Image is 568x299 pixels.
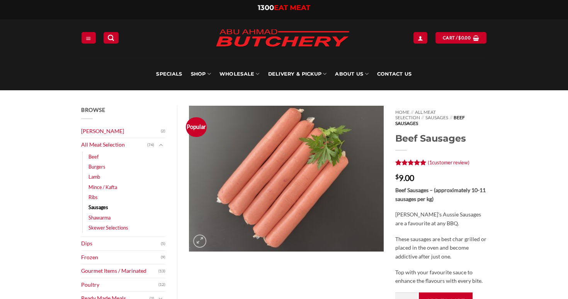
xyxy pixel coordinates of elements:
a: Beef [88,152,99,162]
span: EAT MEAT [274,3,310,12]
span: (12) [158,279,165,291]
a: Login [413,32,427,43]
span: (2) [161,125,165,137]
a: Contact Us [377,58,412,90]
span: 1300 [258,3,274,12]
bdi: 0.00 [458,35,471,40]
a: All Meat Selection [395,109,436,120]
span: (5) [161,238,165,250]
span: Cart / [443,34,471,41]
button: Toggle [156,141,165,149]
a: Shawarma [88,213,111,223]
span: $ [458,34,461,41]
h1: Beef Sausages [395,132,487,144]
a: SHOP [191,58,211,90]
a: Frozen [81,251,161,264]
a: Skewer Selections [88,223,128,233]
strong: Beef Sausages – (approximately 10-11 sausages per kg) [395,187,486,202]
img: Beef Sausages [189,106,384,252]
span: Rated out of 5 based on customer rating [395,159,427,169]
span: 1 [429,159,432,166]
span: Beef Sausages [395,115,465,126]
a: (1customer review) [428,159,469,166]
a: Sausages [88,202,108,212]
span: // [411,109,413,115]
a: Specials [156,58,182,90]
a: Mince / Kafta [88,182,117,192]
span: $ [395,174,399,180]
a: Gourmet Items / Marinated [81,264,158,278]
a: Zoom [193,235,206,248]
a: Search [104,32,118,43]
span: (9) [161,252,165,263]
p: [PERSON_NAME]’s Aussie Sausages are a favourite at any BBQ. [395,210,487,228]
a: Sausages [425,115,448,120]
a: Delivery & Pickup [268,58,327,90]
a: 1300EAT MEAT [258,3,310,12]
a: Home [395,109,410,115]
a: About Us [335,58,368,90]
a: All Meat Selection [81,138,147,152]
a: [PERSON_NAME] [81,125,161,138]
bdi: 9.00 [395,173,414,182]
a: Wholesale [219,58,260,90]
a: Menu [82,32,95,43]
a: Poultry [81,278,158,292]
span: (13) [158,265,165,277]
a: Dips [81,237,161,250]
a: Lamb [88,172,100,182]
span: 1 [395,159,399,169]
img: Abu Ahmad Butchery [209,24,356,53]
a: Burgers [88,162,105,172]
a: View cart [435,32,486,43]
div: Rated 5 out of 5 [395,159,427,167]
span: Browse [81,106,105,113]
p: Top with your favourite sauce to enhance the flavours with every bite. [395,268,487,285]
span: (74) [147,139,154,151]
span: // [450,115,452,120]
p: These sausages are best char grilled or placed in the oven and become addictive after just one. [395,235,487,261]
a: Ribs [88,192,98,202]
span: // [421,115,424,120]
